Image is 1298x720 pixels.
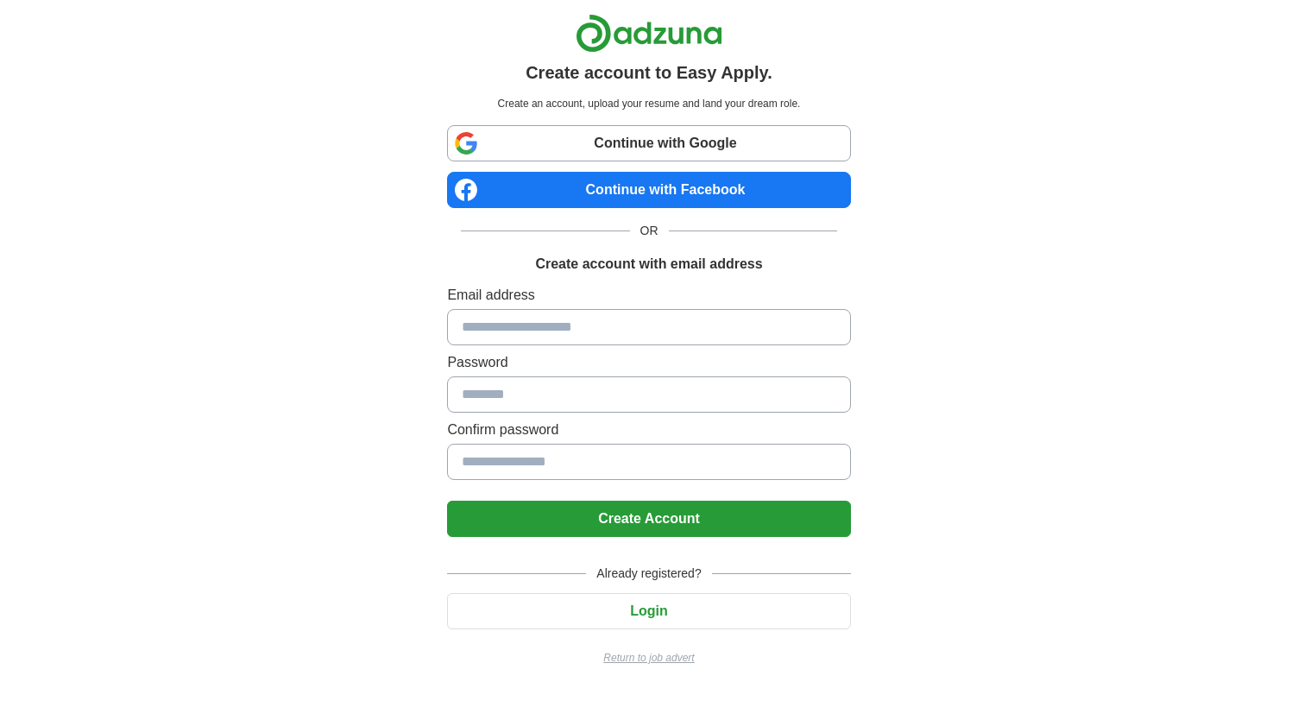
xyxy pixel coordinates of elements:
span: OR [630,222,669,240]
label: Email address [447,285,850,306]
a: Return to job advert [447,650,850,666]
a: Continue with Google [447,125,850,161]
button: Login [447,593,850,629]
a: Login [447,603,850,618]
img: Adzuna logo [576,14,722,53]
span: Already registered? [586,565,711,583]
p: Create an account, upload your resume and land your dream role. [451,96,847,111]
label: Confirm password [447,420,850,440]
a: Continue with Facebook [447,172,850,208]
h1: Create account with email address [535,254,762,275]
button: Create Account [447,501,850,537]
h1: Create account to Easy Apply. [526,60,772,85]
label: Password [447,352,850,373]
